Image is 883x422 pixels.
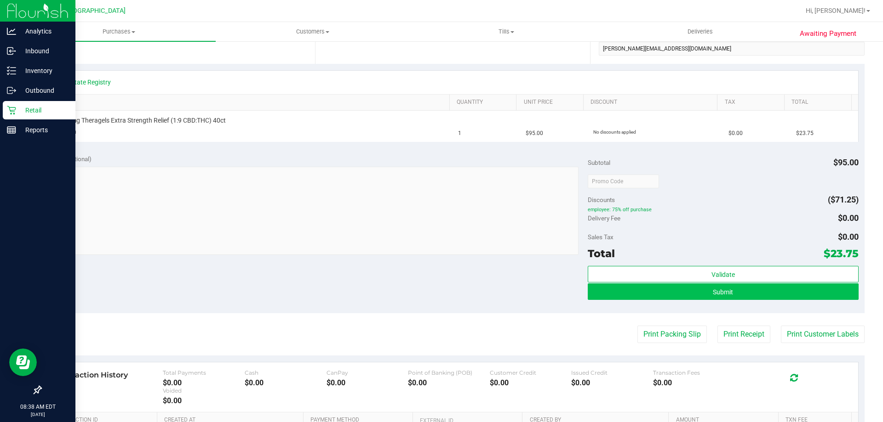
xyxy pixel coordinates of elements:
p: Analytics [16,26,71,37]
span: SW 25mg Theragels Extra Strength Relief (1:9 CBD:THC) 40ct [53,116,226,125]
span: $0.00 [838,213,859,223]
a: Tax [725,99,781,106]
span: Total [588,247,615,260]
p: Reports [16,124,71,135]
a: SKU [54,99,446,106]
div: Cash [245,369,327,376]
button: Validate [588,266,858,282]
inline-svg: Outbound [7,86,16,95]
span: No discounts applied [593,129,636,135]
div: $0.00 [408,378,490,387]
a: Customers [216,22,409,41]
iframe: Resource center [9,349,37,376]
span: [GEOGRAPHIC_DATA] [63,7,126,15]
input: Promo Code [588,174,659,188]
span: Customers [216,28,409,36]
div: $0.00 [490,378,572,387]
a: Tills [409,22,603,41]
inline-svg: Retail [7,106,16,115]
button: Print Customer Labels [781,326,865,343]
span: employee: 75% off purchase [588,207,858,213]
button: Submit [588,283,858,300]
p: Retail [16,105,71,116]
a: Unit Price [524,99,580,106]
div: $0.00 [245,378,327,387]
div: Transaction Fees [653,369,735,376]
span: 1 [458,129,461,138]
div: Issued Credit [571,369,653,376]
a: View State Registry [56,78,111,87]
span: Purchases [22,28,216,36]
p: 08:38 AM EDT [4,403,71,411]
span: Sales Tax [588,233,614,241]
span: Hi, [PERSON_NAME]! [806,7,866,14]
button: Print Receipt [717,326,770,343]
div: Customer Credit [490,369,572,376]
div: $0.00 [327,378,408,387]
span: Validate [711,271,735,278]
div: $0.00 [571,378,653,387]
span: ($71.25) [828,195,859,204]
div: Voided [163,387,245,394]
p: Inbound [16,45,71,56]
span: $23.75 [796,129,814,138]
a: Quantity [457,99,513,106]
a: Purchases [22,22,216,41]
span: Discounts [588,191,615,208]
a: Deliveries [603,22,797,41]
div: Total Payments [163,369,245,376]
a: Total [791,99,848,106]
span: $23.75 [824,247,859,260]
span: $0.00 [838,232,859,242]
inline-svg: Analytics [7,27,16,36]
span: Deliveries [675,28,725,36]
inline-svg: Inbound [7,46,16,56]
span: $95.00 [526,129,543,138]
span: $0.00 [728,129,743,138]
span: Awaiting Payment [800,28,856,39]
div: CanPay [327,369,408,376]
div: $0.00 [653,378,735,387]
div: $0.00 [163,396,245,405]
span: Subtotal [588,159,610,166]
p: [DATE] [4,411,71,418]
div: Point of Banking (POB) [408,369,490,376]
p: Inventory [16,65,71,76]
div: $0.00 [163,378,245,387]
button: Print Packing Slip [637,326,707,343]
inline-svg: Reports [7,125,16,135]
span: Delivery Fee [588,214,620,222]
span: Submit [713,288,733,296]
p: Outbound [16,85,71,96]
inline-svg: Inventory [7,66,16,75]
span: $95.00 [833,158,859,167]
a: Discount [591,99,714,106]
span: Tills [410,28,602,36]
